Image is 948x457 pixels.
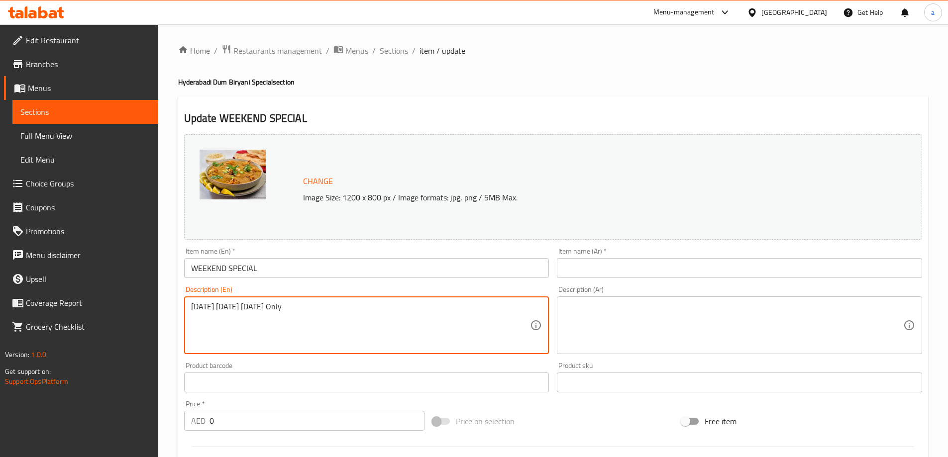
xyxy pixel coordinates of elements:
[26,178,150,189] span: Choice Groups
[4,172,158,195] a: Choice Groups
[456,415,515,427] span: Price on selection
[28,82,150,94] span: Menus
[5,375,68,388] a: Support.OpsPlatform
[26,58,150,70] span: Branches
[705,415,737,427] span: Free item
[184,372,549,392] input: Please enter product barcode
[26,201,150,213] span: Coupons
[380,45,408,57] a: Sections
[178,77,928,87] h4: Hyderabadi Dum Biryani Special section
[4,243,158,267] a: Menu disclaimer
[178,44,928,57] nav: breadcrumb
[5,348,29,361] span: Version:
[4,52,158,76] a: Branches
[12,148,158,172] a: Edit Menu
[31,348,46,361] span: 1.0.0
[299,191,830,203] p: Image Size: 1200 x 800 px / Image formats: jpg, png / 5MB Max.
[191,415,206,427] p: AED
[20,106,150,118] span: Sections
[4,315,158,339] a: Grocery Checklist
[221,44,322,57] a: Restaurants management
[4,219,158,243] a: Promotions
[12,100,158,124] a: Sections
[178,45,210,57] a: Home
[4,195,158,219] a: Coupons
[345,45,368,57] span: Menus
[20,130,150,142] span: Full Menu View
[412,45,416,57] li: /
[5,365,51,378] span: Get support on:
[653,6,715,18] div: Menu-management
[26,249,150,261] span: Menu disclaimer
[200,150,266,199] img: mmw_638926964353357339
[210,411,425,431] input: Please enter price
[191,302,530,349] textarea: [DATE] [DATE] [DATE] Only
[303,174,333,188] span: Change
[372,45,376,57] li: /
[26,297,150,309] span: Coverage Report
[420,45,465,57] span: item / update
[184,111,922,126] h2: Update WEEKEND SPECIAL
[4,28,158,52] a: Edit Restaurant
[26,321,150,333] span: Grocery Checklist
[557,372,922,392] input: Please enter product sku
[233,45,322,57] span: Restaurants management
[557,258,922,278] input: Enter name Ar
[184,258,549,278] input: Enter name En
[326,45,329,57] li: /
[761,7,827,18] div: [GEOGRAPHIC_DATA]
[12,124,158,148] a: Full Menu View
[26,273,150,285] span: Upsell
[214,45,217,57] li: /
[26,34,150,46] span: Edit Restaurant
[4,291,158,315] a: Coverage Report
[4,267,158,291] a: Upsell
[299,171,337,191] button: Change
[4,76,158,100] a: Menus
[26,225,150,237] span: Promotions
[333,44,368,57] a: Menus
[931,7,935,18] span: a
[20,154,150,166] span: Edit Menu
